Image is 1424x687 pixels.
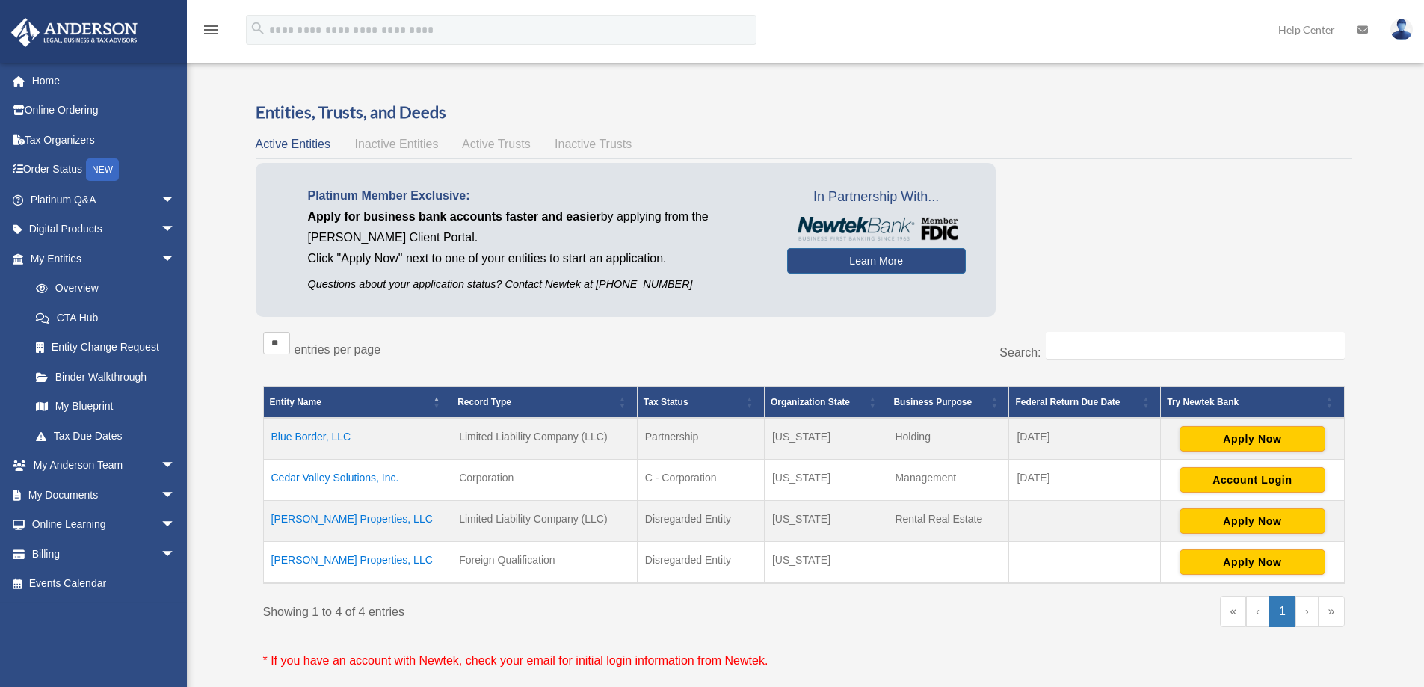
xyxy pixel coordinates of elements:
[1009,418,1161,460] td: [DATE]
[354,138,438,150] span: Inactive Entities
[1180,467,1325,493] button: Account Login
[308,210,601,223] span: Apply for business bank accounts faster and easier
[295,343,381,356] label: entries per page
[637,501,764,542] td: Disregarded Entity
[21,421,191,451] a: Tax Due Dates
[457,397,511,407] span: Record Type
[270,397,321,407] span: Entity Name
[263,596,793,623] div: Showing 1 to 4 of 4 entries
[250,20,266,37] i: search
[764,418,887,460] td: [US_STATE]
[263,542,451,584] td: [PERSON_NAME] Properties, LLC
[637,542,764,584] td: Disregarded Entity
[202,26,220,39] a: menu
[764,542,887,584] td: [US_STATE]
[263,460,451,501] td: Cedar Valley Solutions, Inc.
[161,480,191,511] span: arrow_drop_down
[263,501,451,542] td: [PERSON_NAME] Properties, LLC
[1009,387,1161,419] th: Federal Return Due Date: Activate to sort
[10,569,198,599] a: Events Calendar
[1246,596,1269,627] a: Previous
[10,244,191,274] a: My Entitiesarrow_drop_down
[1269,596,1295,627] a: 1
[10,185,198,215] a: Platinum Q&Aarrow_drop_down
[795,217,958,241] img: NewtekBankLogoSM.png
[1167,393,1321,411] div: Try Newtek Bank
[1180,473,1325,485] a: Account Login
[637,387,764,419] th: Tax Status: Activate to sort
[1220,596,1246,627] a: First
[1009,460,1161,501] td: [DATE]
[1295,596,1319,627] a: Next
[10,125,198,155] a: Tax Organizers
[86,158,119,181] div: NEW
[10,66,198,96] a: Home
[308,206,765,248] p: by applying from the [PERSON_NAME] Client Portal.
[256,138,330,150] span: Active Entities
[10,539,198,569] a: Billingarrow_drop_down
[161,244,191,274] span: arrow_drop_down
[21,362,191,392] a: Binder Walkthrough
[161,510,191,540] span: arrow_drop_down
[263,387,451,419] th: Entity Name: Activate to invert sorting
[764,501,887,542] td: [US_STATE]
[787,185,966,209] span: In Partnership With...
[1180,426,1325,452] button: Apply Now
[21,333,191,363] a: Entity Change Request
[10,510,198,540] a: Online Learningarrow_drop_down
[787,248,966,274] a: Learn More
[161,539,191,570] span: arrow_drop_down
[887,387,1009,419] th: Business Purpose: Activate to sort
[10,155,198,185] a: Order StatusNEW
[21,303,191,333] a: CTA Hub
[764,460,887,501] td: [US_STATE]
[308,185,765,206] p: Platinum Member Exclusive:
[451,460,638,501] td: Corporation
[161,451,191,481] span: arrow_drop_down
[1180,549,1325,575] button: Apply Now
[462,138,531,150] span: Active Trusts
[451,387,638,419] th: Record Type: Activate to sort
[10,96,198,126] a: Online Ordering
[887,460,1009,501] td: Management
[637,460,764,501] td: C - Corporation
[451,418,638,460] td: Limited Liability Company (LLC)
[1161,387,1344,419] th: Try Newtek Bank : Activate to sort
[161,215,191,245] span: arrow_drop_down
[10,451,198,481] a: My Anderson Teamarrow_drop_down
[637,418,764,460] td: Partnership
[1390,19,1413,40] img: User Pic
[7,18,142,47] img: Anderson Advisors Platinum Portal
[555,138,632,150] span: Inactive Trusts
[256,101,1352,124] h3: Entities, Trusts, and Deeds
[10,480,198,510] a: My Documentsarrow_drop_down
[1319,596,1345,627] a: Last
[161,185,191,215] span: arrow_drop_down
[21,392,191,422] a: My Blueprint
[308,275,765,294] p: Questions about your application status? Contact Newtek at [PHONE_NUMBER]
[263,418,451,460] td: Blue Border, LLC
[764,387,887,419] th: Organization State: Activate to sort
[887,418,1009,460] td: Holding
[771,397,850,407] span: Organization State
[263,650,1345,671] p: * If you have an account with Newtek, check your email for initial login information from Newtek.
[644,397,688,407] span: Tax Status
[1180,508,1325,534] button: Apply Now
[1015,397,1120,407] span: Federal Return Due Date
[887,501,1009,542] td: Rental Real Estate
[451,501,638,542] td: Limited Liability Company (LLC)
[451,542,638,584] td: Foreign Qualification
[308,248,765,269] p: Click "Apply Now" next to one of your entities to start an application.
[893,397,972,407] span: Business Purpose
[999,346,1041,359] label: Search:
[10,215,198,244] a: Digital Productsarrow_drop_down
[21,274,183,304] a: Overview
[202,21,220,39] i: menu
